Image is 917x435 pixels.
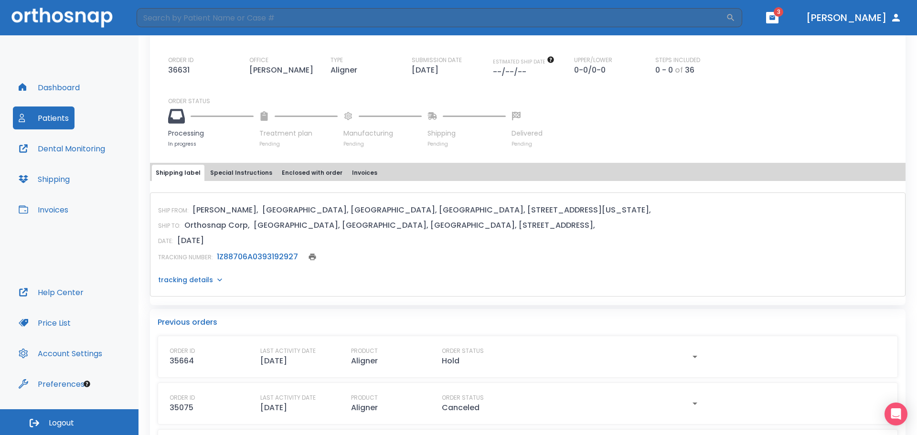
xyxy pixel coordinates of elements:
p: Aligner [351,402,378,414]
span: Logout [49,418,74,428]
p: TRACKING NUMBER: [158,253,213,262]
p: [GEOGRAPHIC_DATA], [GEOGRAPHIC_DATA], [GEOGRAPHIC_DATA], [STREET_ADDRESS], [254,220,595,231]
p: Treatment plan [259,128,338,138]
p: [DATE] [260,355,287,367]
div: tabs [152,165,904,181]
p: PRODUCT [351,393,378,402]
p: [DATE] [260,402,287,414]
p: ORDER STATUS [168,97,899,106]
p: Orthosnap Corp, [184,220,250,231]
p: Canceled [442,402,480,414]
p: Manufacturing [343,128,422,138]
p: SHIP TO: [158,222,181,230]
p: UPPER/LOWER [574,56,612,64]
button: Help Center [13,281,89,304]
p: [DATE] [412,64,442,76]
button: Preferences [13,372,90,395]
p: Pending [343,140,422,148]
p: PRODUCT [351,347,378,355]
p: of [675,64,683,76]
p: In progress [168,140,254,148]
p: 36 [685,64,694,76]
p: DATE: [158,237,173,245]
img: Orthosnap [11,8,113,27]
p: Aligner [351,355,378,367]
p: Processing [168,128,254,138]
p: Hold [442,355,459,367]
button: print [306,250,319,264]
p: SHIP FROM: [158,206,189,215]
button: Price List [13,311,76,334]
p: STEPS INCLUDED [655,56,700,64]
p: Shipping [427,128,506,138]
button: Shipping label [152,165,204,181]
p: 35664 [170,355,194,367]
p: tracking details [158,275,213,285]
p: 36631 [168,64,193,76]
p: [PERSON_NAME], [192,204,258,216]
button: Special Instructions [206,165,276,181]
button: Enclosed with order [278,165,346,181]
p: [GEOGRAPHIC_DATA], [GEOGRAPHIC_DATA], [GEOGRAPHIC_DATA], [STREET_ADDRESS][US_STATE], [262,204,651,216]
button: [PERSON_NAME] [802,9,906,26]
p: Pending [427,140,506,148]
p: 0 - 0 [655,64,673,76]
p: ORDER STATUS [442,393,484,402]
button: Invoices [13,198,74,221]
p: ORDER ID [170,347,195,355]
p: 0-0/0-0 [574,64,609,76]
p: ORDER STATUS [442,347,484,355]
p: Aligner [331,64,361,76]
p: Previous orders [158,317,898,328]
p: Pending [259,140,338,148]
p: TYPE [331,56,343,64]
button: Account Settings [13,342,108,365]
div: Open Intercom Messenger [885,403,907,425]
a: 1Z88706A0393192927 [217,251,298,262]
p: [DATE] [177,235,204,246]
p: 35075 [170,402,193,414]
p: Delivered [512,128,543,138]
button: Invoices [348,165,381,181]
button: Dashboard [13,76,85,99]
p: [PERSON_NAME] [249,64,317,76]
p: ORDER ID [168,56,193,64]
input: Search by Patient Name or Case # [137,8,726,27]
div: Tooltip anchor [83,380,91,388]
p: LAST ACTIVITY DATE [260,393,316,402]
p: SUBMISSION DATE [412,56,462,64]
p: Pending [512,140,543,148]
p: --/--/-- [493,66,530,78]
p: OFFICE [249,56,268,64]
button: Shipping [13,168,75,191]
button: Dental Monitoring [13,137,111,160]
p: LAST ACTIVITY DATE [260,347,316,355]
button: Patients [13,106,75,129]
span: The date will be available after approving treatment plan [493,58,554,65]
span: 3 [774,7,783,17]
p: ORDER ID [170,393,195,402]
